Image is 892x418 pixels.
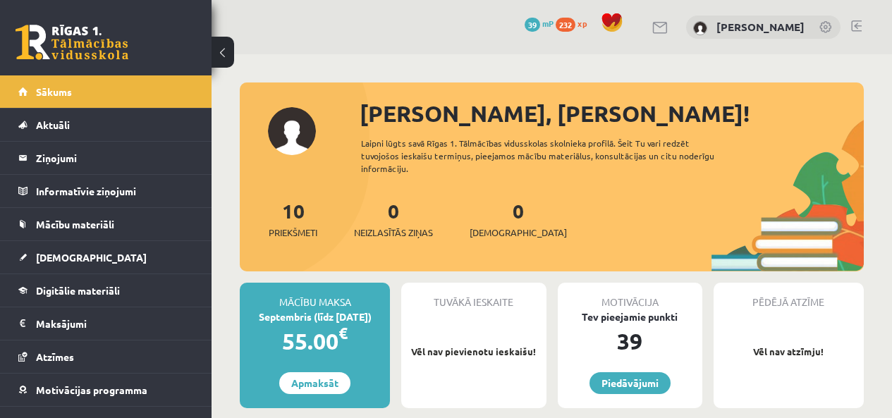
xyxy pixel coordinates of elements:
p: Vēl nav pievienotu ieskaišu! [408,345,539,359]
a: Ziņojumi [18,142,194,174]
div: Pēdējā atzīme [714,283,864,309]
legend: Informatīvie ziņojumi [36,175,194,207]
a: Rīgas 1. Tālmācības vidusskola [16,25,128,60]
span: Sākums [36,85,72,98]
div: Laipni lūgts savā Rīgas 1. Tālmācības vidusskolas skolnieka profilā. Šeit Tu vari redzēt tuvojošo... [361,137,735,175]
a: Maksājumi [18,307,194,340]
span: [DEMOGRAPHIC_DATA] [470,226,567,240]
a: [PERSON_NAME] [716,20,805,34]
a: 10Priekšmeti [269,198,317,240]
a: Motivācijas programma [18,374,194,406]
a: Apmaksāt [279,372,350,394]
legend: Ziņojumi [36,142,194,174]
img: Fjodors Latatujevs [693,21,707,35]
span: Mācību materiāli [36,218,114,230]
div: [PERSON_NAME], [PERSON_NAME]! [360,97,864,130]
div: 55.00 [240,324,390,358]
a: Sākums [18,75,194,108]
a: 0Neizlasītās ziņas [354,198,433,240]
a: Informatīvie ziņojumi [18,175,194,207]
a: [DEMOGRAPHIC_DATA] [18,241,194,273]
span: Aktuāli [36,118,70,131]
a: Aktuāli [18,109,194,141]
span: [DEMOGRAPHIC_DATA] [36,251,147,264]
a: Piedāvājumi [589,372,671,394]
a: 0[DEMOGRAPHIC_DATA] [470,198,567,240]
span: Priekšmeti [269,226,317,240]
span: Neizlasītās ziņas [354,226,433,240]
a: Atzīmes [18,340,194,373]
span: € [338,323,348,343]
span: 39 [525,18,540,32]
div: Tuvākā ieskaite [401,283,546,309]
a: 232 xp [556,18,594,29]
div: Septembris (līdz [DATE]) [240,309,390,324]
a: Digitālie materiāli [18,274,194,307]
span: mP [542,18,554,29]
div: Motivācija [558,283,702,309]
span: Digitālie materiāli [36,284,120,297]
a: 39 mP [525,18,554,29]
a: Mācību materiāli [18,208,194,240]
span: Motivācijas programma [36,383,147,396]
span: Atzīmes [36,350,74,363]
div: Tev pieejamie punkti [558,309,702,324]
div: Mācību maksa [240,283,390,309]
legend: Maksājumi [36,307,194,340]
div: 39 [558,324,702,358]
span: xp [578,18,587,29]
p: Vēl nav atzīmju! [721,345,857,359]
span: 232 [556,18,575,32]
